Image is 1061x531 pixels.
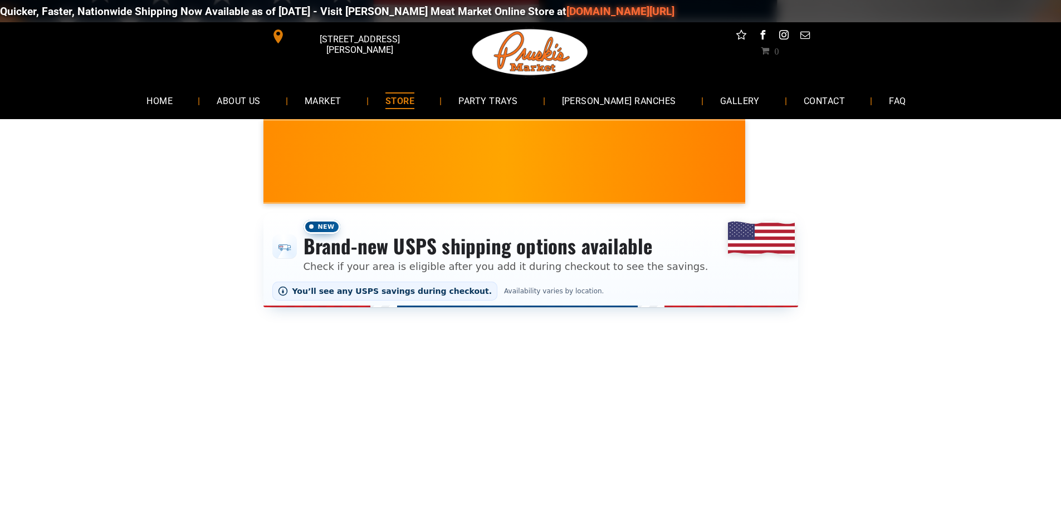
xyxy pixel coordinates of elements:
[287,28,431,61] span: [STREET_ADDRESS][PERSON_NAME]
[787,86,862,115] a: CONTACT
[545,86,693,115] a: [PERSON_NAME] RANCHES
[304,259,708,274] p: Check if your area is eligible after you add it during checkout to see the savings.
[263,213,798,307] div: Shipping options announcement
[369,86,431,115] a: STORE
[200,86,277,115] a: ABOUT US
[697,169,916,187] span: [PERSON_NAME] MARKET
[502,287,606,295] span: Availability varies by location.
[776,28,791,45] a: instagram
[703,86,776,115] a: GALLERY
[872,86,922,115] a: FAQ
[774,46,779,55] span: 0
[288,86,358,115] a: MARKET
[263,28,434,45] a: [STREET_ADDRESS][PERSON_NAME]
[755,28,770,45] a: facebook
[531,5,639,18] a: [DOMAIN_NAME][URL]
[292,287,492,296] span: You’ll see any USPS savings during checkout.
[470,22,590,82] img: Pruski-s+Market+HQ+Logo2-1920w.png
[798,28,812,45] a: email
[304,234,708,258] h3: Brand-new USPS shipping options available
[734,28,749,45] a: Social network
[130,86,189,115] a: HOME
[442,86,534,115] a: PARTY TRAYS
[304,220,340,234] span: New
